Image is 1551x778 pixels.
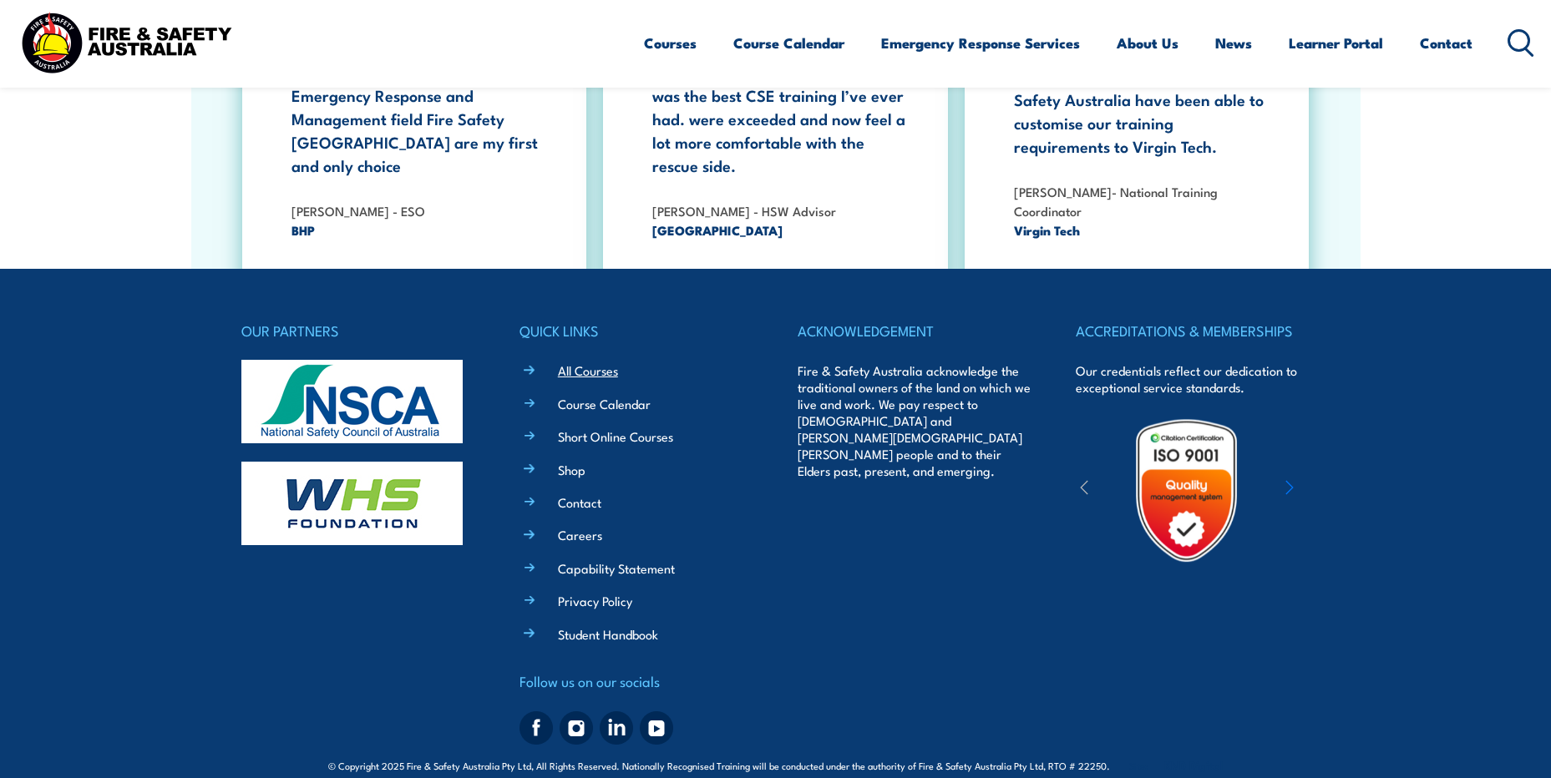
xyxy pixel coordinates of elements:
span: [GEOGRAPHIC_DATA] [652,220,906,240]
span: © Copyright 2025 Fire & Safety Australia Pty Ltd, All Rights Reserved. Nationally Recognised Trai... [328,757,1223,773]
a: All Courses [558,361,618,379]
a: Learner Portal [1289,21,1383,65]
p: Fire & Safety Australia acknowledge the traditional owners of the land on which we live and work.... [798,362,1031,479]
a: Contact [558,493,601,511]
a: Short Online Courses [558,427,673,445]
strong: [PERSON_NAME]- National Training Coordinator [1014,182,1218,220]
span: Virgin Tech [1014,220,1268,240]
a: About Us [1117,21,1178,65]
a: Careers [558,526,602,543]
p: Our credentials reflect our dedication to exceptional service standards. [1076,362,1310,396]
h4: ACCREDITATIONS & MEMBERSHIPS [1076,319,1310,342]
img: whs-logo-footer [241,462,463,545]
h4: ACKNOWLEDGEMENT [798,319,1031,342]
img: nsca-logo-footer [241,360,463,443]
a: KND Digital [1164,756,1223,773]
span: BHP [291,220,545,240]
h4: OUR PARTNERS [241,319,475,342]
strong: [PERSON_NAME] - ESO [291,201,425,220]
a: Capability Statement [558,559,675,577]
h4: Follow us on our socials [520,669,753,693]
a: Course Calendar [733,21,844,65]
img: ewpa-logo [1260,462,1406,519]
a: Contact [1420,21,1472,65]
a: Course Calendar [558,395,651,412]
h4: QUICK LINKS [520,319,753,342]
img: Untitled design (19) [1113,417,1260,563]
a: Privacy Policy [558,592,632,609]
a: Courses [644,21,697,65]
a: Shop [558,461,585,478]
a: News [1215,21,1252,65]
span: Site: [1129,759,1223,772]
strong: [PERSON_NAME] - HSW Advisor [652,201,836,220]
a: Student Handbook [558,625,658,643]
p: For any of my future training and educational needs in the Emergency Response and Management fiel... [291,37,545,177]
a: Emergency Response Services [881,21,1080,65]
